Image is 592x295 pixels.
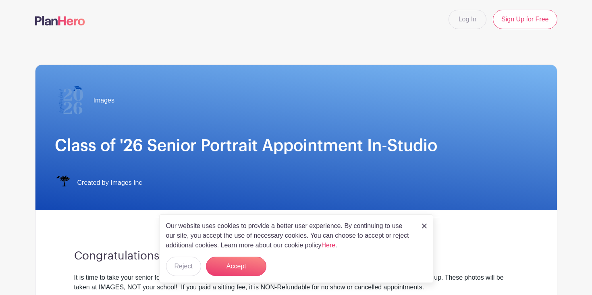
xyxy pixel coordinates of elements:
[55,84,87,117] img: 2026%20logo%20(2).png
[74,273,518,292] div: It is time to take your senior formal and casual pictures! Please review the available slots belo...
[322,242,336,249] a: Here
[93,96,114,105] span: Images
[35,16,85,25] img: logo-507f7623f17ff9eddc593b1ce0a138ce2505c220e1c5a4e2b4648c50719b7d32.svg
[206,257,266,276] button: Accept
[493,10,557,29] a: Sign Up for Free
[77,178,142,188] span: Created by Images Inc
[55,136,538,155] h1: Class of '26 Senior Portrait Appointment In-Studio
[166,257,201,276] button: Reject
[55,175,71,191] img: IMAGES%20logo%20transparenT%20PNG%20s.png
[166,221,413,250] p: Our website uses cookies to provide a better user experience. By continuing to use our site, you ...
[74,249,518,263] h3: Congratulations Class of 2026!
[422,224,427,228] img: close_button-5f87c8562297e5c2d7936805f587ecaba9071eb48480494691a3f1689db116b3.svg
[449,10,486,29] a: Log In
